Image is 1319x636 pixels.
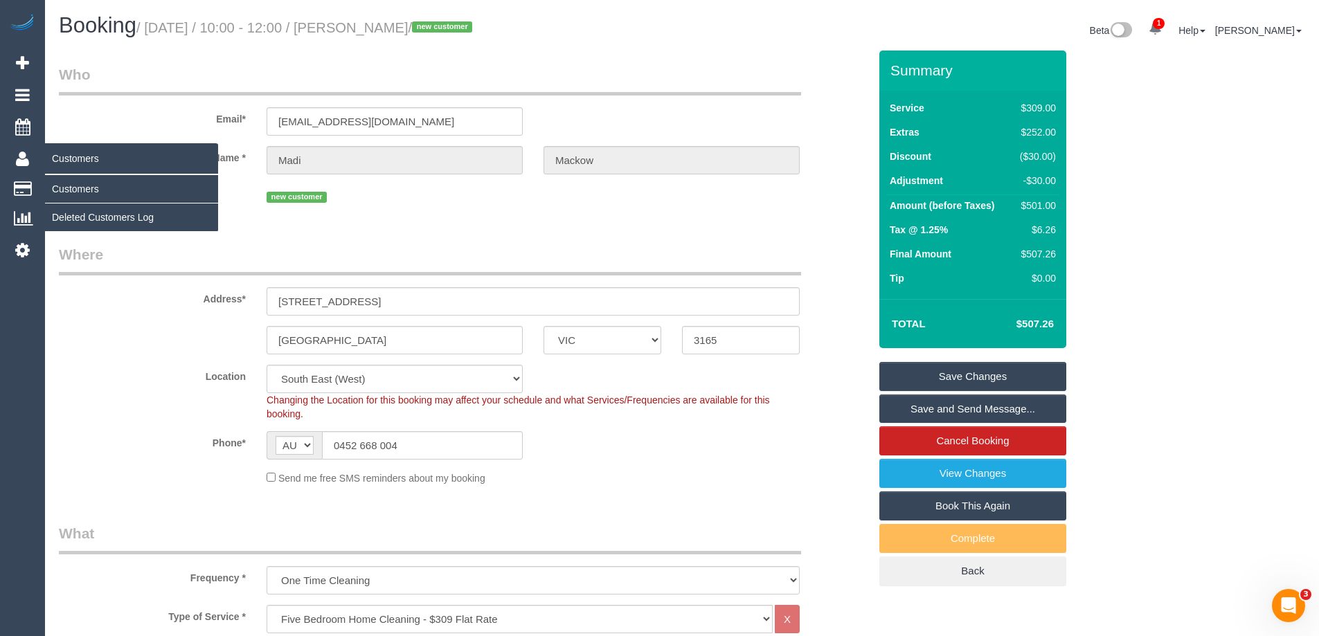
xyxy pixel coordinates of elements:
small: / [DATE] / 10:00 - 12:00 / [PERSON_NAME] [136,20,476,35]
input: Email* [267,107,523,136]
a: [PERSON_NAME] [1215,25,1302,36]
span: new customer [267,192,327,203]
label: Type of Service * [48,605,256,624]
input: Last Name* [544,146,800,174]
legend: Who [59,64,801,96]
input: First Name* [267,146,523,174]
img: New interface [1109,22,1132,40]
a: Customers [45,175,218,203]
label: Email* [48,107,256,126]
iframe: Intercom live chat [1272,589,1305,622]
label: Amount (before Taxes) [890,199,994,212]
label: Extras [890,125,919,139]
a: Back [879,556,1066,585]
strong: Total [892,318,926,329]
a: Deleted Customers Log [45,203,218,231]
a: Book This Again [879,491,1066,520]
div: ($30.00) [1014,149,1056,163]
span: Booking [59,13,136,37]
ul: Customers [45,174,218,232]
a: Cancel Booking [879,426,1066,455]
legend: What [59,523,801,554]
a: Beta [1090,25,1133,36]
div: $252.00 [1014,125,1056,139]
span: 3 [1300,589,1311,600]
input: Phone* [322,431,523,460]
div: $6.26 [1014,223,1056,237]
label: Frequency * [48,566,256,585]
label: Adjustment [890,174,943,188]
span: Customers [45,143,218,174]
div: $309.00 [1014,101,1056,115]
label: Address* [48,287,256,306]
div: -$30.00 [1014,174,1056,188]
label: Tax @ 1.25% [890,223,948,237]
a: Save and Send Message... [879,394,1066,424]
span: Send me free SMS reminders about my booking [278,473,485,484]
label: Service [890,101,924,115]
div: $501.00 [1014,199,1056,212]
span: / [409,20,477,35]
label: Discount [890,149,931,163]
label: Phone* [48,431,256,450]
h4: $507.26 [975,318,1054,330]
a: View Changes [879,459,1066,488]
legend: Where [59,244,801,275]
input: Post Code* [682,326,800,354]
img: Automaid Logo [8,14,36,33]
span: new customer [412,21,472,33]
a: 1 [1142,14,1169,44]
div: $0.00 [1014,271,1056,285]
label: Tip [890,271,904,285]
h3: Summary [890,62,1059,78]
div: $507.26 [1014,247,1056,261]
input: Suburb* [267,326,523,354]
label: Location [48,365,256,383]
a: Save Changes [879,362,1066,391]
a: Help [1178,25,1205,36]
label: Final Amount [890,247,951,261]
span: 1 [1153,18,1165,29]
span: Changing the Location for this booking may affect your schedule and what Services/Frequencies are... [267,394,770,419]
